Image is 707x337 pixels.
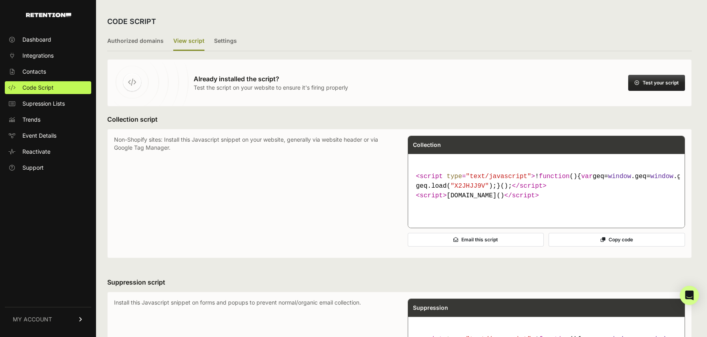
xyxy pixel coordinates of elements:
[5,307,91,331] a: MY ACCOUNT
[107,16,156,27] h2: CODE SCRIPT
[194,74,348,84] h3: Already installed the script?
[214,32,237,51] label: Settings
[628,75,685,91] button: Test your script
[680,286,699,305] div: Open Intercom Messenger
[581,173,593,180] span: var
[13,315,52,323] span: MY ACCOUNT
[107,277,692,287] h3: Suppression script
[5,113,91,126] a: Trends
[173,32,204,51] label: View script
[22,100,65,108] span: Supression Lists
[22,68,46,76] span: Contacts
[5,65,91,78] a: Contacts
[608,173,631,180] span: window
[194,84,348,92] p: Test the script on your website to ensure it's firing properly
[26,13,71,17] img: Retention.com
[408,233,544,247] button: Email this script
[512,183,547,190] span: </ >
[5,97,91,110] a: Supression Lists
[416,192,447,199] span: < >
[512,192,535,199] span: script
[107,32,164,51] label: Authorized domains
[22,132,56,140] span: Event Details
[5,129,91,142] a: Event Details
[5,81,91,94] a: Code Script
[5,145,91,158] a: Reactivate
[549,233,685,247] button: Copy code
[5,49,91,62] a: Integrations
[107,114,692,124] h3: Collection script
[420,192,443,199] span: script
[650,173,673,180] span: window
[5,161,91,174] a: Support
[114,136,392,251] p: Non-Shopify sites: Install this Javascript snippet on your website, generally via website header ...
[22,52,54,60] span: Integrations
[420,173,443,180] span: script
[447,173,462,180] span: type
[408,136,685,154] div: Collection
[22,164,44,172] span: Support
[520,183,543,190] span: script
[22,148,50,156] span: Reactivate
[408,299,685,317] div: Suppression
[539,173,577,180] span: ( )
[22,36,51,44] span: Dashboard
[22,116,40,124] span: Trends
[504,192,539,199] span: </ >
[466,173,531,180] span: "text/javascript"
[416,173,535,180] span: < = >
[5,33,91,46] a: Dashboard
[451,183,489,190] span: "X2JHJJ9V"
[22,84,54,92] span: Code Script
[413,168,680,204] code: [DOMAIN_NAME]()
[539,173,570,180] span: function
